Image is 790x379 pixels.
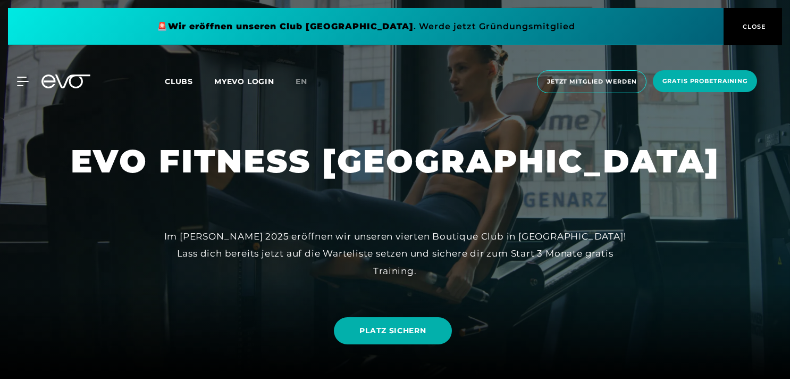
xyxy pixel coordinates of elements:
a: MYEVO LOGIN [214,77,274,86]
span: Jetzt Mitglied werden [547,77,636,86]
a: Gratis Probetraining [650,70,760,93]
span: CLOSE [740,22,766,31]
span: Gratis Probetraining [662,77,747,86]
a: PLATZ SICHERN [334,317,451,344]
span: Clubs [165,77,193,86]
span: PLATZ SICHERN [359,325,426,336]
a: Jetzt Mitglied werden [534,70,650,93]
span: en [296,77,307,86]
button: CLOSE [724,8,782,45]
a: en [296,76,320,88]
div: Im [PERSON_NAME] 2025 eröffnen wir unseren vierten Boutique Club in [GEOGRAPHIC_DATA]! Lass dich ... [156,228,634,279]
a: Clubs [165,76,214,86]
h1: EVO FITNESS [GEOGRAPHIC_DATA] [71,141,720,182]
